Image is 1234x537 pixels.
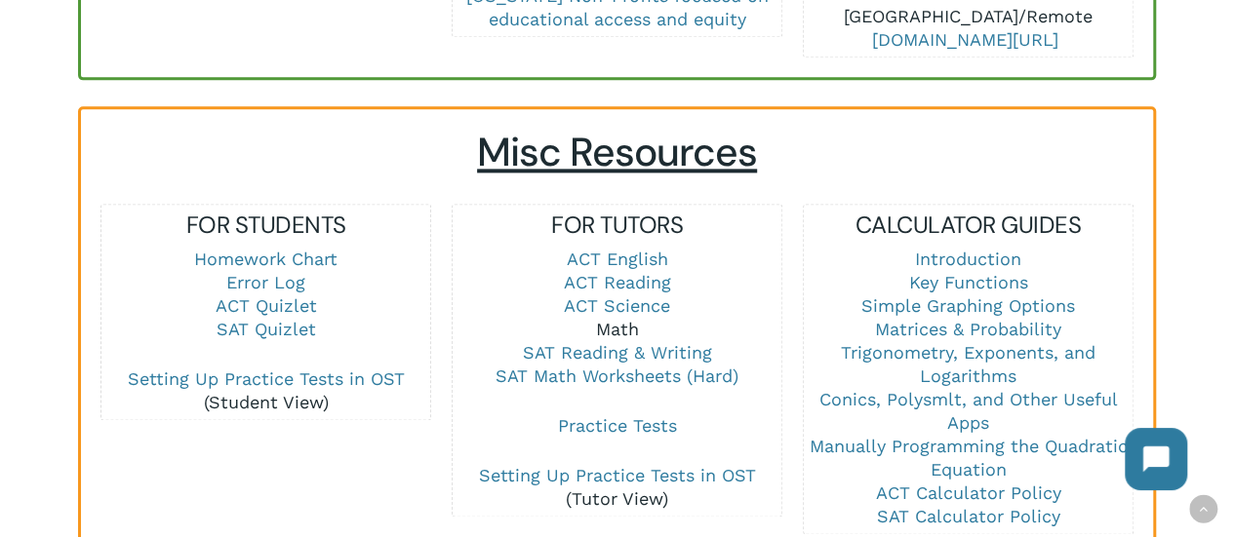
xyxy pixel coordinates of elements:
[861,295,1075,316] a: Simple Graphing Options
[876,506,1059,526] a: SAT Calculator Policy
[453,210,780,241] h5: FOR TUTORS
[818,389,1117,433] a: Conics, Polysmlt, and Other Useful Apps
[804,210,1132,241] h5: CALCULATOR GUIDES
[564,295,670,316] a: ACT Science
[567,249,668,269] a: ACT English
[217,319,316,339] a: SAT Quizlet
[564,272,671,292] a: ACT Reading
[216,295,317,316] a: ACT Quizlet
[477,127,757,178] span: Misc Resources
[908,272,1027,292] a: Key Functions
[809,436,1127,479] a: Manually Programming the Quadratic Equation
[523,342,712,363] a: SAT Reading & Writing
[596,319,639,339] a: Math
[915,249,1021,269] a: Introduction
[875,319,1061,339] a: Matrices & Probability
[872,29,1058,50] a: [DOMAIN_NAME][URL]
[226,272,305,292] a: Error Log
[128,368,405,389] a: Setting Up Practice Tests in OST
[479,465,756,485] a: Setting Up Practice Tests in OST
[101,210,429,241] h5: FOR STUDENTS
[804,5,1132,52] p: [GEOGRAPHIC_DATA]/Remote
[558,415,677,436] a: Practice Tests
[101,367,429,414] p: (Student View)
[875,482,1060,503] a: ACT Calculator Policy
[194,249,338,269] a: Homework Chart
[453,464,780,511] p: (Tutor View)
[496,365,738,386] a: SAT Math Worksheets (Hard)
[1105,408,1207,510] iframe: Chatbot
[841,342,1095,386] a: Trigonometry, Exponents, and Logarithms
